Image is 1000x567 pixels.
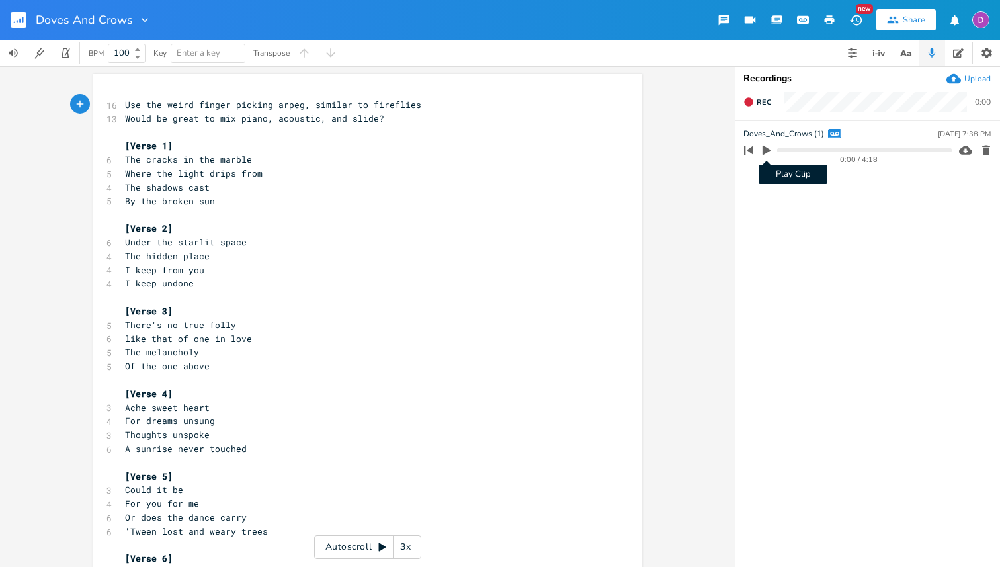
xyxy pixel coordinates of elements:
button: Play Clip [758,140,775,161]
button: Rec [738,91,776,112]
div: 0:00 / 4:18 [767,156,952,163]
span: The shadows cast [125,181,210,193]
span: Doves_And_Crows (1) [743,128,824,140]
div: Share [903,14,925,26]
span: Use the weird finger picking arpeg, similar to fireflies [125,99,421,110]
span: [Verse 1] [125,140,173,152]
span: like that of one in love [125,333,252,345]
span: [Verse 6] [125,552,173,564]
span: [Verse 2] [125,222,173,234]
span: Enter a key [177,47,220,59]
span: Would be great to mix piano, acoustic, and slide? [125,112,384,124]
span: Rec [757,97,771,107]
div: Recordings [743,74,992,83]
div: New [856,4,873,14]
div: Autoscroll [314,535,421,559]
span: By the broken sun [125,195,215,207]
div: BPM [89,50,104,57]
div: [DATE] 7:38 PM [938,130,991,138]
span: Or does the dance carry [125,511,247,523]
span: I keep undone [125,277,194,289]
span: Thoughts unspoke [125,429,210,441]
span: Where the light drips from [125,167,263,179]
span: [Verse 3] [125,305,173,317]
span: The cracks in the marble [125,153,252,165]
span: Of the one above [125,360,210,372]
span: [Verse 4] [125,388,173,400]
div: Upload [964,73,991,84]
span: For dreams unsung [125,415,215,427]
span: I keep from you [125,264,204,276]
span: For you for me [125,498,199,509]
div: Transpose [253,49,290,57]
span: There's no true folly [125,319,236,331]
span: A sunrise never touched [125,443,247,455]
span: The hidden place [125,250,210,262]
img: Dylan [972,11,989,28]
div: 3x [394,535,417,559]
span: Could it be [125,484,183,496]
button: Upload [946,71,991,86]
span: The melancholy [125,346,199,358]
button: Share [876,9,936,30]
span: Ache sweet heart [125,402,210,414]
button: New [843,8,869,32]
span: 'Tween lost and weary trees [125,525,268,537]
div: Key [153,49,167,57]
span: Under the starlit space [125,236,247,248]
span: Doves And Crows [36,14,133,26]
div: 0:00 [975,98,991,106]
span: [Verse 5] [125,470,173,482]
